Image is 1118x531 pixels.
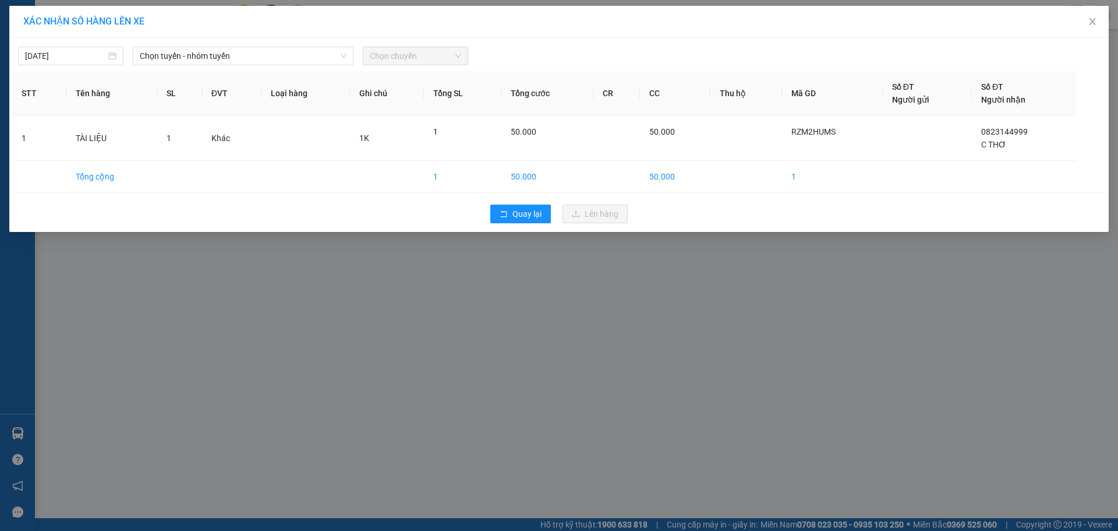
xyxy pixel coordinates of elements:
th: SL [157,71,202,116]
button: Close [1076,6,1109,38]
td: Khác [202,116,261,161]
th: STT [12,71,66,116]
button: rollbackQuay lại [490,205,551,223]
span: Quay lại [512,208,542,220]
button: uploadLên hàng [562,205,628,223]
span: rollback [500,210,508,219]
span: C THƠ [981,140,1006,149]
span: Chọn chuyến [370,47,461,65]
span: Người nhận [981,95,1025,104]
td: 50.000 [640,161,710,193]
span: RZM2HUMS [791,127,836,136]
th: Loại hàng [261,71,350,116]
span: Chọn tuyến - nhóm tuyến [140,47,346,65]
th: Ghi chú [350,71,424,116]
span: Người gửi [892,95,929,104]
span: close [1088,17,1097,26]
input: 12/09/2025 [25,50,106,62]
span: 50.000 [649,127,675,136]
span: 1 [167,133,171,143]
td: 1 [782,161,882,193]
td: 50.000 [501,161,593,193]
th: Tên hàng [66,71,158,116]
td: 1 [424,161,501,193]
span: 0823144999 [981,127,1028,136]
td: TÀI LIỆU [66,116,158,161]
td: 1 [12,116,66,161]
span: Số ĐT [892,82,914,92]
span: down [340,52,347,59]
th: CC [640,71,710,116]
span: 1K [359,133,369,143]
th: Thu hộ [710,71,782,116]
th: ĐVT [202,71,261,116]
span: XÁC NHẬN SỐ HÀNG LÊN XE [23,16,144,27]
span: 1 [433,127,438,136]
th: Tổng SL [424,71,501,116]
span: Số ĐT [981,82,1003,92]
td: Tổng cộng [66,161,158,193]
th: CR [593,71,640,116]
span: 50.000 [511,127,536,136]
th: Tổng cước [501,71,593,116]
th: Mã GD [782,71,882,116]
